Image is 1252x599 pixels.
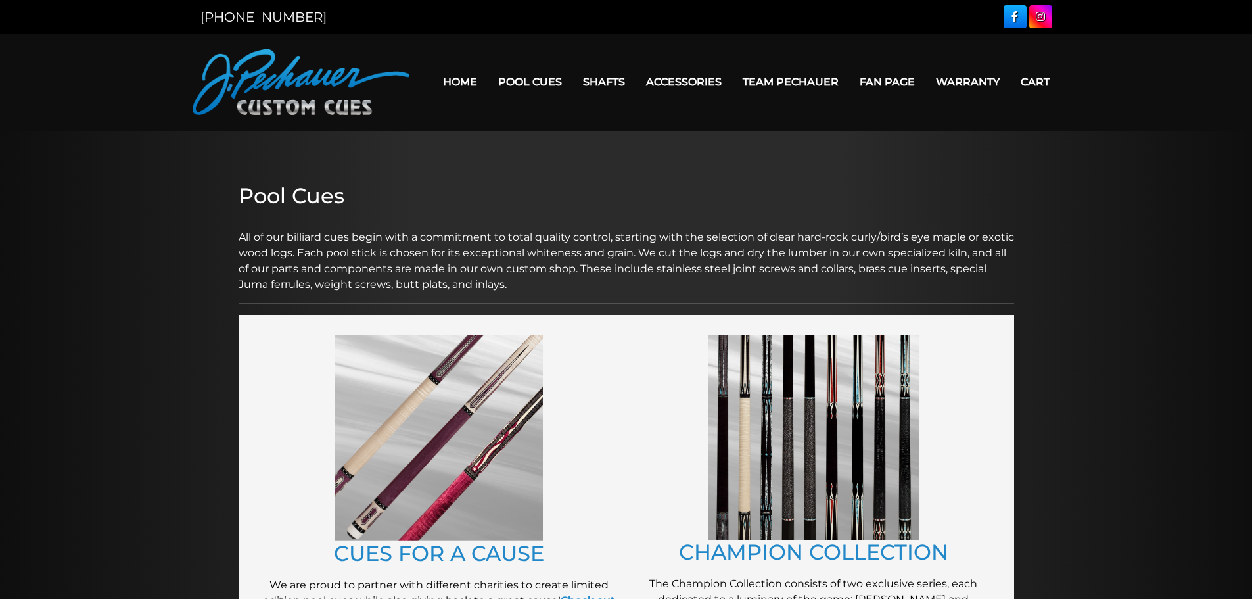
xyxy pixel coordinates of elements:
[200,9,327,25] a: [PHONE_NUMBER]
[572,65,636,99] a: Shafts
[334,540,544,566] a: CUES FOR A CAUSE
[679,539,948,565] a: CHAMPION COLLECTION
[1010,65,1060,99] a: Cart
[239,183,1014,208] h2: Pool Cues
[239,214,1014,293] p: All of our billiard cues begin with a commitment to total quality control, starting with the sele...
[925,65,1010,99] a: Warranty
[193,49,409,115] img: Pechauer Custom Cues
[732,65,849,99] a: Team Pechauer
[636,65,732,99] a: Accessories
[849,65,925,99] a: Fan Page
[432,65,488,99] a: Home
[488,65,572,99] a: Pool Cues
